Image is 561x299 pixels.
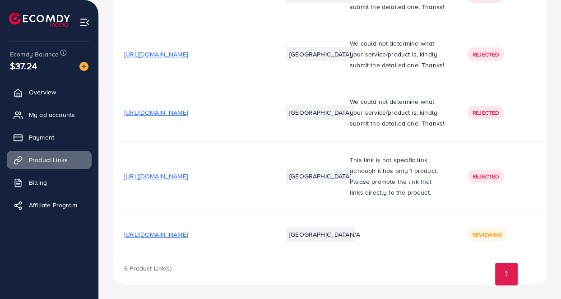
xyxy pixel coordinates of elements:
li: [GEOGRAPHIC_DATA] [286,47,355,61]
span: Billing [29,178,47,187]
li: [GEOGRAPHIC_DATA] [286,105,355,120]
span: N/A [350,230,360,239]
a: Billing [7,173,92,192]
img: image [79,62,88,71]
span: Rejected [473,51,499,58]
a: My ad accounts [7,106,92,124]
span: Affiliate Program [29,201,77,210]
span: My ad accounts [29,110,75,119]
span: Payment [29,133,54,142]
p: We could not determine what your service/product is, kindly submit the detailed one. Thanks! [350,96,445,129]
span: [URL][DOMAIN_NAME] [124,50,188,59]
a: Affiliate Program [7,196,92,214]
p: We could not determine what your service/product is, kindly submit the detailed one. Thanks! [350,38,445,70]
span: Ecomdy Balance [10,50,59,59]
span: Reviewing [473,231,502,238]
iframe: Chat [523,258,554,292]
span: [URL][DOMAIN_NAME] [124,108,188,117]
span: Product Links [29,155,68,164]
span: [URL][DOMAIN_NAME] [124,230,188,239]
p: This link is not specific link although it has only 1 product. Please promote the link that links... [350,154,445,198]
span: [URL][DOMAIN_NAME] [124,172,188,181]
img: logo [9,13,70,27]
img: menu [79,17,90,28]
li: [GEOGRAPHIC_DATA] [286,169,355,183]
span: Rejected [473,109,499,117]
span: $37.24 [10,59,37,72]
a: Overview [7,83,92,101]
a: Payment [7,128,92,146]
a: Product Links [7,151,92,169]
span: Rejected [473,173,499,180]
span: Overview [29,88,56,97]
span: 6 Product Link(s) [124,264,172,273]
li: [GEOGRAPHIC_DATA] [286,227,355,242]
